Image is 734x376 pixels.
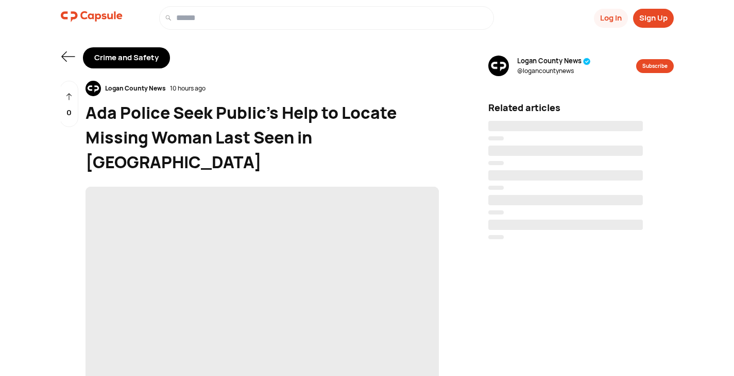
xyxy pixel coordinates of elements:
button: Subscribe [636,59,674,73]
span: ‌ [488,136,504,140]
span: ‌ [488,146,643,156]
div: Ada Police Seek Public’s Help to Locate Missing Woman Last Seen in [GEOGRAPHIC_DATA] [86,100,439,174]
span: ‌ [488,161,504,165]
div: 10 hours ago [170,84,206,93]
span: ‌ [488,195,643,205]
span: ‌ [488,235,504,239]
span: ‌ [488,220,643,230]
img: resizeImage [86,81,101,96]
img: resizeImage [488,56,509,76]
a: logo [61,6,123,30]
span: @ logancountynews [517,66,591,76]
span: ‌ [488,121,643,131]
div: Crime and Safety [83,47,170,68]
img: logo [61,6,123,27]
div: Related articles [488,101,674,115]
span: Logan County News [517,56,591,66]
div: Logan County News [101,84,170,93]
span: ‌ [488,210,504,214]
span: ‌ [488,186,504,190]
p: 0 [66,107,72,119]
button: Log In [594,9,628,28]
button: Sign Up [633,9,674,28]
img: tick [583,58,591,65]
span: ‌ [488,170,643,181]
